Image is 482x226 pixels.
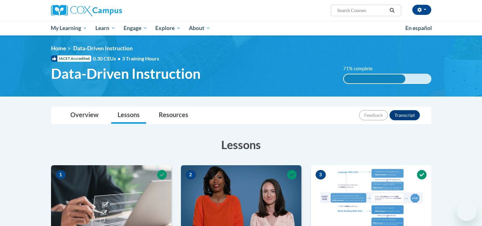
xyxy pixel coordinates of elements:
span: Data-Driven Instruction [51,65,201,82]
span: IACET Accredited [51,55,91,62]
input: Search Courses [337,7,387,14]
a: Cox Campus [51,5,171,16]
span: 0.30 CEUs [93,55,122,62]
h3: Lessons [51,137,431,153]
button: Account Settings [412,5,431,15]
span: 3 [316,170,326,179]
span: About [189,24,210,32]
button: Feedback [359,110,388,120]
a: Resources [152,107,195,124]
span: Explore [155,24,181,32]
a: Explore [151,21,185,35]
a: Lessons [111,107,146,124]
span: En español [405,25,432,31]
a: Home [51,45,66,52]
a: En español [401,22,436,35]
span: Learn [95,24,115,32]
div: 71% complete [344,74,405,83]
iframe: Button to launch messaging window, conversation in progress [457,201,477,221]
a: Engage [119,21,151,35]
a: About [185,21,215,35]
a: Learn [91,21,119,35]
div: Main menu [42,21,441,35]
label: 71% complete [343,65,380,72]
a: My Learning [47,21,92,35]
a: Overview [64,107,105,124]
span: 1 [56,170,66,179]
span: 3 Training Hours [122,55,159,61]
span: 2 [186,170,196,179]
span: Data-Driven Instruction [73,45,133,52]
span: Engage [124,24,147,32]
span: • [118,55,120,61]
button: Search [387,7,397,14]
img: Cox Campus [51,5,122,16]
span: My Learning [51,24,87,32]
button: Transcript [389,110,420,120]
